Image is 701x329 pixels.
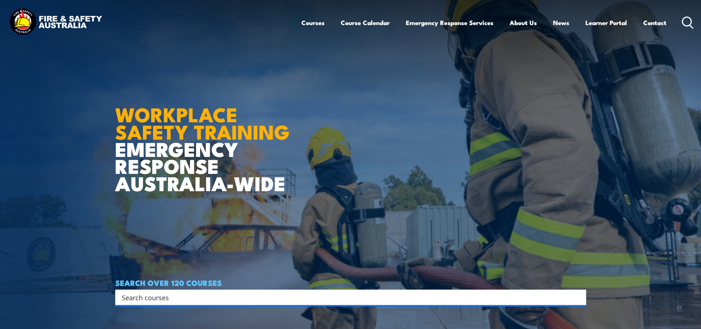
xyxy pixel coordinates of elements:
[341,13,390,32] a: Course Calendar
[643,13,666,32] a: Contact
[406,13,493,32] a: Emergency Response Services
[585,13,627,32] a: Learner Portal
[122,292,570,303] input: Search input
[510,13,537,32] a: About Us
[123,292,571,302] form: Search form
[573,292,584,302] button: Search magnifier button
[115,87,295,192] h1: EMERGENCY RESPONSE AUSTRALIA-WIDE
[115,98,290,146] strong: WORKPLACE SAFETY TRAINING
[553,13,569,32] a: News
[301,13,325,32] a: Courses
[115,279,586,287] h4: SEARCH OVER 120 COURSES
